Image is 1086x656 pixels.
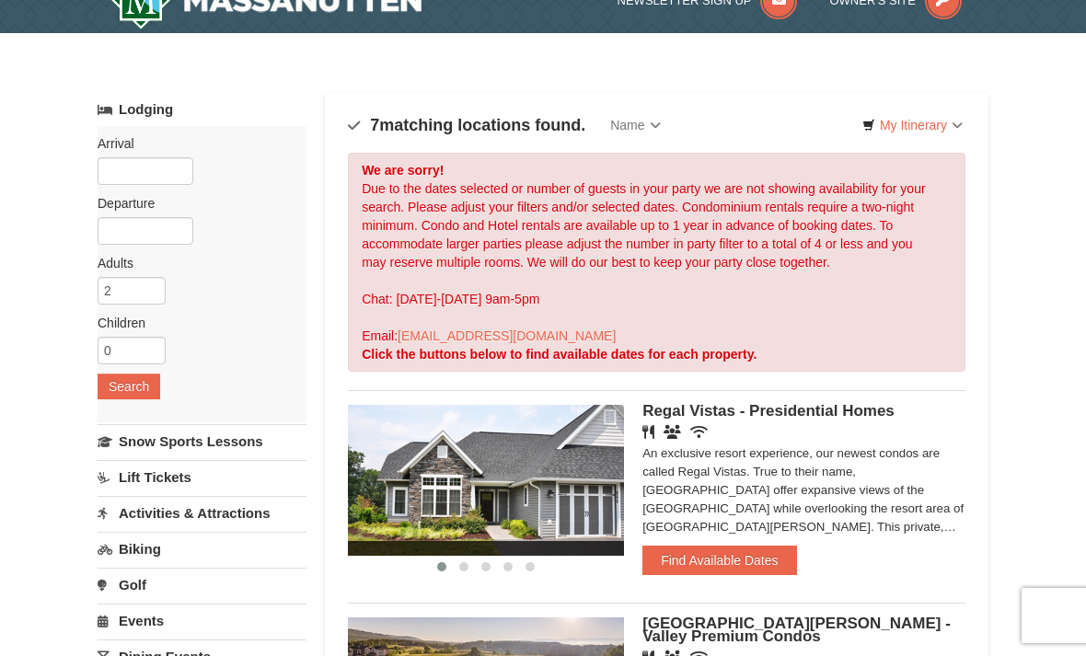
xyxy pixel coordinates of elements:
[348,153,965,372] div: Due to the dates selected or number of guests in your party we are not showing availability for y...
[642,425,654,439] i: Restaurant
[596,107,674,144] a: Name
[398,328,616,343] a: [EMAIL_ADDRESS][DOMAIN_NAME]
[98,424,306,458] a: Snow Sports Lessons
[348,116,585,134] h4: matching locations found.
[362,347,757,362] strong: Click the buttons below to find available dates for each property.
[642,546,796,575] button: Find Available Dates
[98,604,306,638] a: Events
[98,568,306,602] a: Golf
[98,134,293,153] label: Arrival
[98,194,293,213] label: Departure
[664,425,681,439] i: Banquet Facilities
[642,444,965,536] div: An exclusive resort experience, our newest condos are called Regal Vistas. True to their name, [G...
[642,402,895,420] span: Regal Vistas - Presidential Homes
[98,314,293,332] label: Children
[370,116,379,134] span: 7
[98,460,306,494] a: Lift Tickets
[98,532,306,566] a: Biking
[642,615,951,645] span: [GEOGRAPHIC_DATA][PERSON_NAME] - Valley Premium Condos
[98,254,293,272] label: Adults
[98,374,160,399] button: Search
[98,93,306,126] a: Lodging
[98,496,306,530] a: Activities & Attractions
[850,111,975,139] a: My Itinerary
[362,163,444,178] strong: We are sorry!
[690,425,708,439] i: Wireless Internet (free)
